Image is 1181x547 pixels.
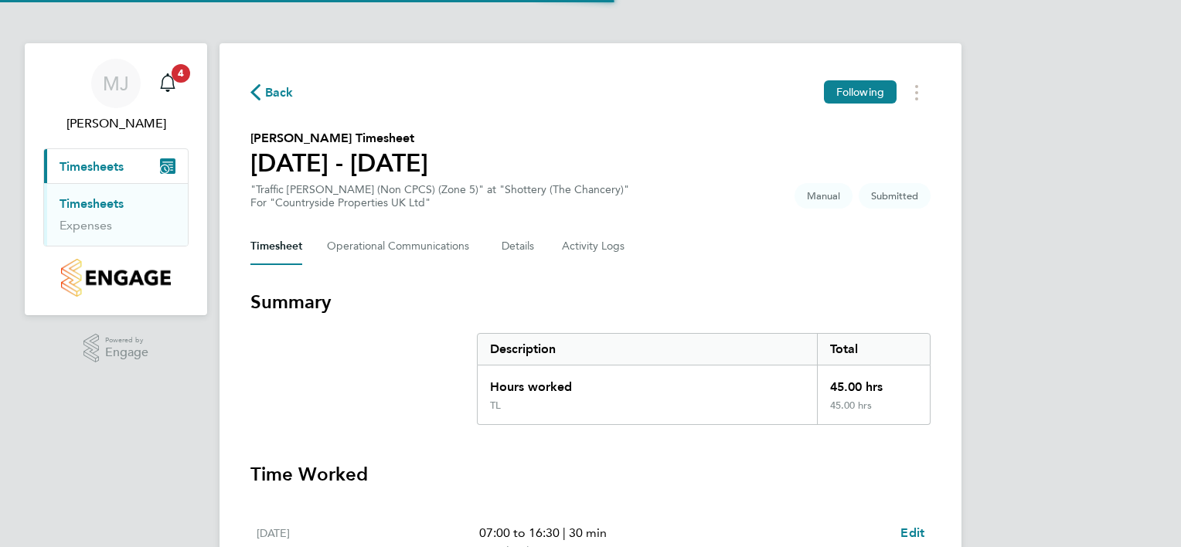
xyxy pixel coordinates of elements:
[795,183,853,209] span: This timesheet was manually created.
[478,334,817,365] div: Description
[900,524,924,542] a: Edit
[172,64,190,83] span: 4
[43,114,189,133] span: Mark Jacques
[817,365,930,399] div: 45.00 hrs
[60,159,124,174] span: Timesheets
[478,365,817,399] div: Hours worked
[836,85,884,99] span: Following
[60,196,124,211] a: Timesheets
[250,129,428,148] h2: [PERSON_NAME] Timesheet
[61,259,170,297] img: countryside-properties-logo-retina.png
[562,228,627,265] button: Activity Logs
[44,149,188,183] button: Timesheets
[265,83,294,102] span: Back
[250,196,629,209] div: For "Countryside Properties UK Ltd"
[479,525,560,540] span: 07:00 to 16:30
[859,183,931,209] span: This timesheet is Submitted.
[105,334,148,347] span: Powered by
[60,218,112,233] a: Expenses
[44,183,188,246] div: Timesheets
[43,59,189,133] a: MJ[PERSON_NAME]
[83,334,149,363] a: Powered byEngage
[490,399,501,412] div: TL
[817,399,930,424] div: 45.00 hrs
[250,290,931,314] h3: Summary
[250,228,302,265] button: Timesheet
[152,59,183,108] a: 4
[824,80,897,104] button: Following
[563,525,566,540] span: |
[250,462,931,487] h3: Time Worked
[43,259,189,297] a: Go to home page
[477,333,931,425] div: Summary
[502,228,537,265] button: Details
[25,43,207,315] nav: Main navigation
[250,183,629,209] div: "Traffic [PERSON_NAME] (Non CPCS) (Zone 5)" at "Shottery (The Chancery)"
[327,228,477,265] button: Operational Communications
[105,346,148,359] span: Engage
[903,80,931,104] button: Timesheets Menu
[900,525,924,540] span: Edit
[250,83,294,102] button: Back
[103,73,129,93] span: MJ
[250,148,428,178] h1: [DATE] - [DATE]
[817,334,930,365] div: Total
[569,525,607,540] span: 30 min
